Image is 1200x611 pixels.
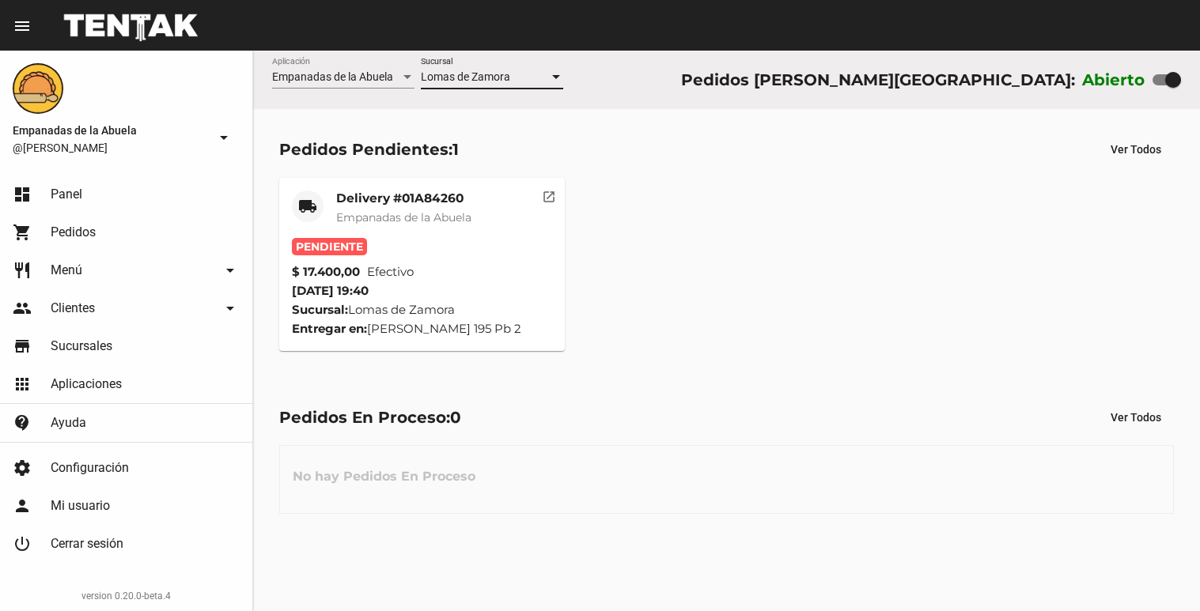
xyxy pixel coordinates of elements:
mat-icon: open_in_new [542,187,556,202]
div: Pedidos Pendientes: [279,137,459,162]
mat-icon: people [13,299,32,318]
span: Empanadas de la Abuela [13,121,208,140]
div: Pedidos En Proceso: [279,405,461,430]
button: Ver Todos [1098,403,1174,432]
span: Ver Todos [1111,411,1161,424]
mat-icon: shopping_cart [13,223,32,242]
span: Mi usuario [51,498,110,514]
span: 0 [450,408,461,427]
span: Lomas de Zamora [421,70,510,83]
div: version 0.20.0-beta.4 [13,588,240,604]
mat-icon: menu [13,17,32,36]
span: Aplicaciones [51,376,122,392]
mat-icon: local_shipping [298,197,317,216]
span: Menú [51,262,82,278]
h3: No hay Pedidos En Proceso [280,453,488,500]
strong: Sucursal: [292,302,348,317]
img: f0136945-ed32-4f7c-91e3-a375bc4bb2c5.png [13,63,63,114]
div: Pedidos [PERSON_NAME][GEOGRAPHIC_DATA]: [681,67,1075,92]
mat-icon: arrow_drop_down [221,299,240,318]
span: Efectivo [367,262,414,281]
mat-icon: store [13,337,32,356]
mat-icon: arrow_drop_down [221,261,240,280]
strong: Entregar en: [292,321,367,336]
span: [DATE] 19:40 [292,283,369,298]
mat-icon: restaurant [13,261,32,280]
span: Pedidos [51,224,96,240]
span: Empanadas de la Abuela [272,70,393,83]
label: Abierto [1082,67,1145,92]
mat-icon: power_settings_new [13,534,32,553]
mat-icon: apps [13,375,32,394]
div: Lomas de Zamora [292,300,552,319]
span: Panel [51,187,82,202]
span: Ver Todos [1111,143,1161,156]
mat-icon: contact_support [13,413,32,432]
mat-card-title: Delivery #01A84260 [336,190,471,206]
span: Ayuda [51,415,86,431]
span: @[PERSON_NAME] [13,140,208,156]
button: Ver Todos [1098,135,1174,164]
span: Configuración [51,460,129,476]
div: [PERSON_NAME] 195 Pb 2 [292,319,552,338]
span: Sucursales [51,338,112,354]
mat-icon: arrow_drop_down [214,128,233,147]
iframe: chat widget [1134,548,1184,595]
span: Clientes [51,300,95,316]
span: Cerrar sesión [51,536,123,552]
strong: $ 17.400,00 [292,262,360,281]
span: Pendiente [292,238,367,255]
span: 1 [452,140,459,159]
mat-icon: settings [13,458,32,477]
span: Empanadas de la Abuela [336,210,471,224]
mat-icon: dashboard [13,185,32,204]
mat-icon: person [13,496,32,515]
